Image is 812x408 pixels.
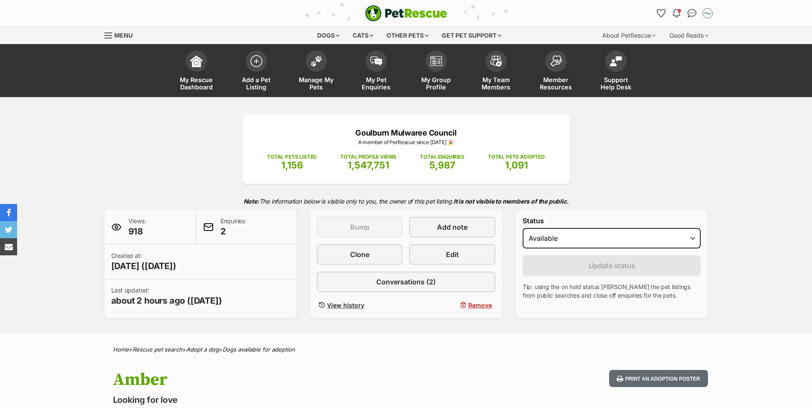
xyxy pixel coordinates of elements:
span: Member Resources [537,76,575,91]
a: My Pet Enquiries [346,46,406,97]
span: Manage My Pets [297,76,336,91]
div: Other pets [381,27,434,44]
p: Views: [128,217,146,237]
button: Notifications [670,6,684,20]
p: Last updated: [111,286,222,307]
img: member-resources-icon-8e73f808a243e03378d46382f2149f9095a855e16c252ad45f914b54edf8863c.svg [550,55,562,67]
span: about 2 hours ago ([DATE]) [111,295,222,307]
p: The information below is visible only to you, the owner of this pet listing. [104,192,708,210]
a: Dogs available for adoption [223,346,295,353]
ul: Account quick links [654,6,714,20]
a: Manage My Pets [286,46,346,97]
a: Member Resources [526,46,586,97]
span: [DATE] ([DATE]) [111,260,176,272]
img: add-pet-listing-icon-0afa8454b4691262ce3f59096e99ab1cd57d4a30225e0717b998d2c9b9846f56.svg [250,55,262,67]
span: 918 [128,225,146,237]
span: Edit [446,249,459,260]
button: My account [701,6,714,20]
img: group-profile-icon-3fa3cf56718a62981997c0bc7e787c4b2cf8bcc04b72c1350f741eb67cf2f40e.svg [430,56,442,66]
span: Add note [437,222,467,232]
a: Conversations [685,6,699,20]
img: pet-enquiries-icon-7e3ad2cf08bfb03b45e93fb7055b45f3efa6380592205ae92323e6603595dc1f.svg [370,56,382,66]
a: Edit [409,244,495,265]
a: Clone [317,244,402,265]
a: View history [317,299,402,311]
div: About PetRescue [596,27,662,44]
a: Menu [104,27,139,42]
div: Good Reads [663,27,714,44]
p: TOTAL PETS ADOPTED [488,153,545,161]
img: help-desk-icon-fdf02630f3aa405de69fd3d07c3f3aa587a6932b1a1747fa1d2bba05be0121f9.svg [610,56,622,66]
span: Update status [589,260,635,271]
a: Add a Pet Listing [226,46,286,97]
h1: Amber [113,370,475,390]
span: Conversations (2) [376,277,436,287]
p: Looking for love [113,394,475,406]
a: Conversations (2) [317,272,495,292]
button: Bump [317,217,402,237]
span: 2 [220,225,247,237]
span: Remove [468,301,492,310]
span: Clone [350,249,369,260]
div: Dogs [311,27,345,44]
img: team-members-icon-5396bd8760b3fe7c0b43da4ab00e1e3bb1a5d9ba89233759b79545d2d3fc5d0d.svg [490,56,502,67]
span: My Team Members [477,76,515,91]
img: logo-e224e6f780fb5917bec1dbf3a21bbac754714ae5b6737aabdf751b685950b380.svg [365,5,447,21]
img: chat-41dd97257d64d25036548639549fe6c8038ab92f7586957e7f3b1b290dea8141.svg [687,9,696,18]
img: Adam Skelly profile pic [703,9,712,18]
img: notifications-46538b983faf8c2785f20acdc204bb7945ddae34d4c08c2a6579f10ce5e182be.svg [673,9,680,18]
a: Support Help Desk [586,46,646,97]
span: My Pet Enquiries [357,76,396,91]
a: Rescue pet search [133,346,182,353]
span: Menu [114,32,133,39]
button: Remove [409,299,495,311]
a: Home [113,346,129,353]
div: Get pet support [436,27,507,44]
img: dashboard-icon-eb2f2d2d3e046f16d808141f083e7271f6b2e854fb5c12c21221c1fb7104beca.svg [190,55,202,67]
span: 1,547,751 [348,160,389,171]
div: > > > [92,346,721,353]
strong: It is not visible to members of the public. [454,198,569,205]
span: 1,156 [281,160,303,171]
a: Favourites [654,6,668,20]
p: TOTAL PETS LISTED [267,153,317,161]
p: TOTAL PROFILE VIEWS [340,153,396,161]
div: Cats [347,27,379,44]
span: 1,091 [505,160,528,171]
span: 5,987 [429,160,455,171]
span: Bump [350,222,369,232]
span: My Rescue Dashboard [177,76,216,91]
a: My Team Members [466,46,526,97]
p: TOTAL ENQUIRIES [420,153,464,161]
a: PetRescue [365,5,447,21]
button: Print an adoption poster [609,370,708,387]
img: manage-my-pets-icon-02211641906a0b7f246fdf0571729dbe1e7629f14944591b6c1af311fb30b64b.svg [310,56,322,67]
label: Status [523,217,701,225]
p: Goulburn Mulwaree Council [256,127,557,139]
button: Update status [523,255,701,276]
a: Adopt a dog [186,346,219,353]
p: Enquiries: [220,217,247,237]
span: Add a Pet Listing [237,76,276,91]
p: A member of PetRescue since [DATE] 🎉 [256,139,557,146]
a: Add note [409,217,495,237]
span: My Group Profile [417,76,455,91]
span: View history [327,301,364,310]
span: Support Help Desk [597,76,635,91]
strong: Note: [244,198,259,205]
p: Tip: using the on hold status [PERSON_NAME] the pet listings from public searches and close off e... [523,283,701,300]
p: Created at: [111,251,176,272]
a: My Rescue Dashboard [167,46,226,97]
a: My Group Profile [406,46,466,97]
